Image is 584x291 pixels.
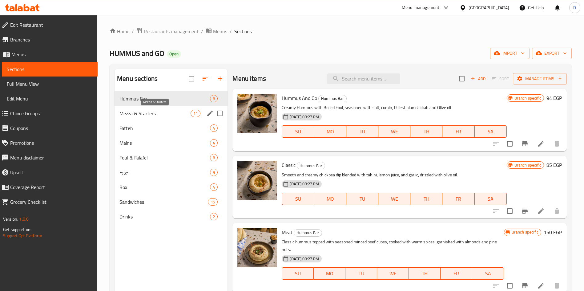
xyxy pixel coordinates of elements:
li: / [230,28,232,35]
span: Fatteh [119,124,210,132]
span: 4 [210,184,217,190]
button: TH [410,125,442,138]
div: [GEOGRAPHIC_DATA] [469,4,509,11]
button: Branch-specific-item [518,204,532,218]
span: Branch specific [512,162,544,168]
span: Foul & Falafel [119,154,210,161]
span: Coverage Report [10,183,93,191]
span: Select to update [503,137,516,150]
button: Manage items [513,73,567,85]
span: Sandwiches [119,198,208,206]
button: TU [345,267,377,280]
div: Sandwiches15 [115,195,228,209]
a: Edit menu item [537,207,545,215]
span: Meat [282,228,292,237]
span: [DATE] 03:27 PM [287,114,321,120]
span: Branch specific [509,229,541,235]
button: export [532,48,572,59]
span: Sort sections [198,71,213,86]
button: FR [442,125,474,138]
span: Select section [455,72,468,85]
span: SU [284,195,312,203]
span: Manage items [518,75,562,83]
span: Hummus Bar [319,95,346,102]
span: FR [445,195,472,203]
span: FR [443,269,470,278]
span: Get support on: [3,226,31,234]
p: Smooth and creamy chickpea dip blended with tahini, lemon juice, and garlic, drizzled with olive ... [282,171,506,179]
button: WE [378,193,410,205]
button: TH [410,193,442,205]
span: Hummus And Go [282,93,317,103]
div: items [208,198,218,206]
div: Menu-management [402,4,440,11]
span: MO [316,269,343,278]
span: Hummus Bar [297,162,325,169]
button: TU [346,125,378,138]
button: SU [282,193,314,205]
button: FR [442,193,474,205]
span: TH [413,127,440,136]
span: Menus [11,51,93,58]
span: 1.0.0 [19,215,29,223]
span: 2 [210,214,217,220]
span: SU [284,127,312,136]
button: TH [409,267,441,280]
div: Box [119,183,210,191]
span: 15 [208,199,217,205]
button: SA [475,125,507,138]
span: WE [380,269,406,278]
div: items [191,110,200,117]
span: 4 [210,125,217,131]
span: Select all sections [185,72,198,85]
button: SU [282,125,314,138]
div: items [210,95,218,102]
div: items [210,169,218,176]
div: items [210,124,218,132]
a: Restaurants management [136,27,199,35]
div: Open [167,50,181,58]
span: Upsell [10,169,93,176]
span: Menus [213,28,227,35]
li: / [132,28,134,35]
span: Mains [119,139,210,147]
span: Sections [234,28,252,35]
a: Menus [206,27,227,35]
span: WE [381,127,408,136]
span: Edit Restaurant [10,21,93,29]
a: Edit Menu [2,91,98,106]
span: Eggs [119,169,210,176]
button: import [490,48,530,59]
button: WE [378,125,410,138]
a: Sections [2,62,98,77]
button: edit [205,109,215,118]
span: Open [167,51,181,57]
span: TU [349,195,376,203]
button: SA [475,193,507,205]
span: SU [284,269,311,278]
button: MO [314,193,346,205]
span: 4 [210,140,217,146]
span: Mezza & Starters [119,110,191,117]
span: TH [411,269,438,278]
div: Mezza & Starters11edit [115,106,228,121]
div: Drinks [119,213,210,220]
span: 11 [191,111,200,116]
span: MO [316,195,344,203]
div: Hummus Bar8 [115,91,228,106]
span: [DATE] 03:27 PM [287,256,321,262]
button: MO [314,267,345,280]
button: WE [377,267,409,280]
span: [DATE] 03:27 PM [287,181,321,187]
div: Mains4 [115,136,228,150]
a: Home [110,28,129,35]
div: Hummus Bar [318,95,347,102]
div: Drinks2 [115,209,228,224]
p: Classic hummus topped with seasoned minced beef cubes, cooked with warm spices, garnished with al... [282,238,504,254]
span: 8 [210,155,217,161]
img: Meat [237,228,277,267]
button: delete [550,136,564,151]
